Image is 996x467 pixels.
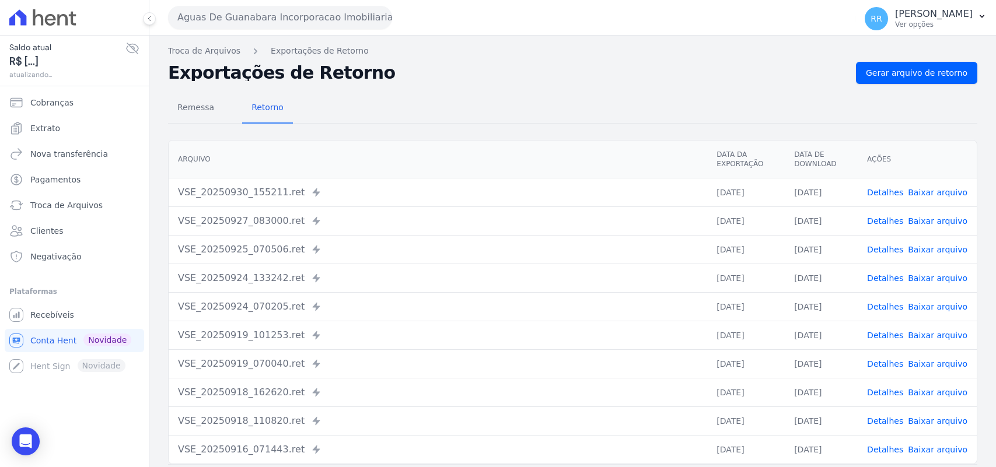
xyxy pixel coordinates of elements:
[707,321,785,349] td: [DATE]
[178,185,698,199] div: VSE_20250930_155211.ret
[707,406,785,435] td: [DATE]
[908,445,967,454] a: Baixar arquivo
[785,178,858,206] td: [DATE]
[785,206,858,235] td: [DATE]
[871,15,882,23] span: RR
[178,357,698,371] div: VSE_20250919_070040.ret
[785,321,858,349] td: [DATE]
[707,349,785,378] td: [DATE]
[178,414,698,428] div: VSE_20250918_110820.ret
[5,303,144,326] a: Recebíveis
[867,273,903,283] a: Detalhes
[5,329,144,352] a: Conta Hent Novidade
[785,349,858,378] td: [DATE]
[866,67,967,79] span: Gerar arquivo de retorno
[170,96,221,119] span: Remessa
[242,93,293,124] a: Retorno
[908,302,967,311] a: Baixar arquivo
[707,141,785,178] th: Data da Exportação
[785,141,858,178] th: Data de Download
[271,45,369,57] a: Exportações de Retorno
[5,91,144,114] a: Cobranças
[83,333,131,346] span: Novidade
[169,141,707,178] th: Arquivo
[178,443,698,457] div: VSE_20250916_071443.ret
[30,251,82,262] span: Negativação
[895,8,973,20] p: [PERSON_NAME]
[908,273,967,283] a: Baixar arquivo
[867,445,903,454] a: Detalhes
[707,435,785,464] td: [DATE]
[867,416,903,426] a: Detalhes
[908,188,967,197] a: Baixar arquivo
[30,225,63,237] span: Clientes
[785,264,858,292] td: [DATE]
[30,199,103,211] span: Troca de Arquivos
[168,93,223,124] a: Remessa
[178,271,698,285] div: VSE_20250924_133242.ret
[858,141,977,178] th: Ações
[168,45,977,57] nav: Breadcrumb
[707,378,785,406] td: [DATE]
[707,235,785,264] td: [DATE]
[178,214,698,228] div: VSE_20250927_083000.ret
[5,117,144,140] a: Extrato
[5,194,144,217] a: Troca de Arquivos
[30,335,76,346] span: Conta Hent
[168,6,392,29] button: Aguas De Guanabara Incorporacao Imobiliaria SPE LTDA
[168,45,240,57] a: Troca de Arquivos
[30,148,108,160] span: Nova transferência
[30,174,81,185] span: Pagamentos
[908,331,967,340] a: Baixar arquivo
[867,216,903,226] a: Detalhes
[178,328,698,342] div: VSE_20250919_101253.ret
[785,378,858,406] td: [DATE]
[244,96,291,119] span: Retorno
[178,300,698,314] div: VSE_20250924_070205.ret
[867,388,903,397] a: Detalhes
[785,406,858,435] td: [DATE]
[867,245,903,254] a: Detalhes
[867,188,903,197] a: Detalhes
[707,178,785,206] td: [DATE]
[856,62,977,84] a: Gerar arquivo de retorno
[785,235,858,264] td: [DATE]
[908,245,967,254] a: Baixar arquivo
[785,435,858,464] td: [DATE]
[9,285,139,299] div: Plataformas
[5,219,144,243] a: Clientes
[908,416,967,426] a: Baixar arquivo
[867,331,903,340] a: Detalhes
[9,54,125,69] span: R$ [...]
[908,359,967,368] a: Baixar arquivo
[30,309,74,321] span: Recebíveis
[785,292,858,321] td: [DATE]
[9,41,125,54] span: Saldo atual
[908,388,967,397] a: Baixar arquivo
[895,20,973,29] p: Ver opções
[178,385,698,399] div: VSE_20250918_162620.ret
[9,69,125,80] span: atualizando...
[707,292,785,321] td: [DATE]
[30,122,60,134] span: Extrato
[867,302,903,311] a: Detalhes
[855,2,996,35] button: RR [PERSON_NAME] Ver opções
[5,245,144,268] a: Negativação
[9,91,139,378] nav: Sidebar
[168,65,847,81] h2: Exportações de Retorno
[5,142,144,166] a: Nova transferência
[867,359,903,368] a: Detalhes
[707,264,785,292] td: [DATE]
[30,97,74,108] span: Cobranças
[5,168,144,191] a: Pagamentos
[12,427,40,455] div: Open Intercom Messenger
[707,206,785,235] td: [DATE]
[178,243,698,257] div: VSE_20250925_070506.ret
[908,216,967,226] a: Baixar arquivo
